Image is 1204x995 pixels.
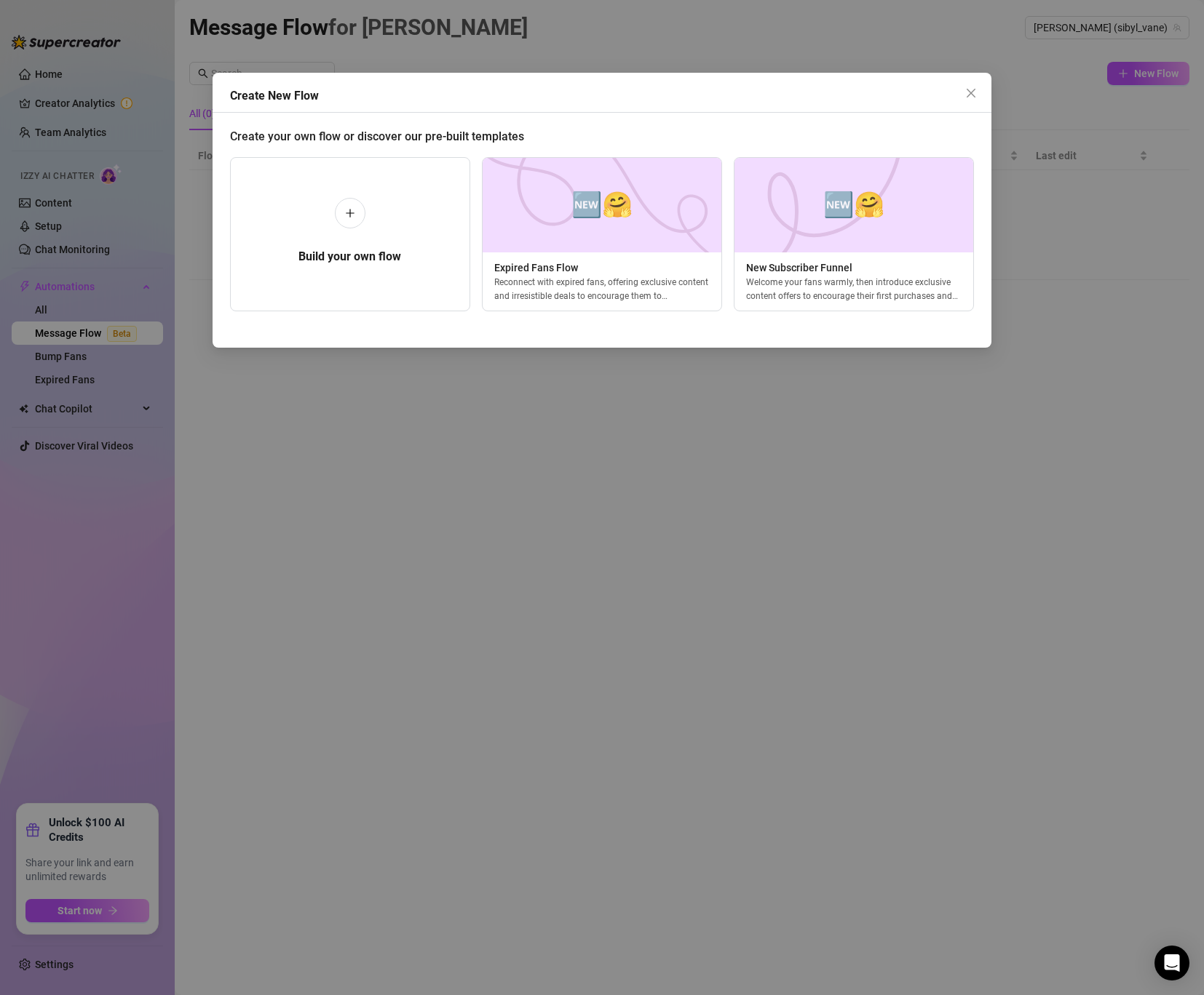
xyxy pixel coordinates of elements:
[959,87,983,99] span: Close
[345,208,355,218] span: plus
[230,129,524,143] span: Create your own flow or discover our pre-built templates
[823,185,884,224] span: 🆕🤗
[965,87,977,99] span: close
[734,260,973,276] span: New Subscriber Funnel
[1155,946,1189,980] div: Open Intercom Messenger
[571,185,633,224] span: 🆕🤗
[230,87,991,105] div: Create New Flow
[734,276,973,302] div: Welcome your fans warmly, then introduce exclusive content offers to encourage their first purcha...
[298,248,401,265] h5: Build your own flow
[959,81,983,105] button: Close
[483,260,721,276] span: Expired Fans Flow
[483,276,721,302] div: Reconnect with expired fans, offering exclusive content and irresistible deals to encourage them ...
